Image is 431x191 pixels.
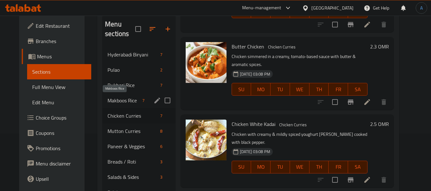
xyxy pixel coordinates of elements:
button: TU [271,161,290,173]
span: SU [234,162,249,172]
button: FR [329,161,348,173]
span: WE [293,162,307,172]
div: [GEOGRAPHIC_DATA] [311,4,353,11]
span: SA [351,162,365,172]
div: Salads & Sides3 [102,169,175,185]
span: WE [293,85,307,94]
span: 3 [158,159,165,165]
a: Full Menu View [27,79,91,95]
a: Edit menu item [363,98,371,106]
button: SU [232,161,251,173]
div: Chicken Curries7 [102,108,175,123]
button: TU [271,83,290,96]
button: SU [232,83,251,96]
span: Pulao [108,66,158,74]
span: Butter Chicken [232,42,264,51]
span: Edit Menu [32,99,86,106]
a: Branches [22,33,91,49]
div: items [140,97,147,104]
span: 2 [158,67,165,73]
a: Menu disclaimer [22,156,91,171]
button: TH [309,83,329,96]
span: 7 [140,98,147,104]
span: Hyderabadi Biryani [108,51,158,58]
img: Chicken White Kadai [186,120,227,160]
span: MO [254,162,268,172]
span: Chicken Curries [277,121,309,129]
div: Menu-management [242,4,281,12]
span: Salads & Sides [108,173,158,181]
span: 6 [158,143,165,150]
div: items [158,112,165,120]
span: 7 [158,52,165,58]
h2: Menu sections [105,19,135,39]
a: Choice Groups [22,110,91,125]
span: SU [234,85,249,94]
span: Breads / Roti [108,158,158,165]
span: Paneer & Veggies [108,143,158,150]
span: Choice Groups [36,114,86,121]
span: [DATE] 03:08 PM [237,71,273,77]
span: Select to update [328,173,342,187]
div: items [158,51,165,58]
a: Edit Menu [27,95,91,110]
span: Mutton Curries [108,127,158,135]
button: Branch-specific-item [343,17,358,32]
span: 3 [158,174,165,180]
span: SA [351,85,365,94]
span: Chicken Curries [108,112,158,120]
a: Edit menu item [363,21,371,28]
div: Makboos Rice7edit [102,93,175,108]
button: Branch-specific-item [343,172,358,187]
span: Chicken Curries [265,43,298,51]
span: 7 [158,113,165,119]
span: TU [273,85,287,94]
h6: 2.3 OMR [370,42,389,51]
div: Hyderabadi Biryani7 [102,47,175,62]
p: Chicken simmered in a creamy, tomato-based sauce with butter & aromatic spices. [232,53,368,69]
button: delete [376,172,391,187]
span: A [420,4,423,11]
p: Chicken with creamy & mildly spiced youghurt [PERSON_NAME] cooked with black pepper. [232,130,368,146]
span: [DATE] 03:08 PM [237,149,273,155]
span: Sections [32,68,86,76]
span: Branches [36,37,86,45]
a: Coupons [22,125,91,141]
button: MO [251,161,271,173]
span: 7 [158,82,165,88]
span: Upsell [36,175,86,183]
button: delete [376,17,391,32]
div: items [158,127,165,135]
span: MO [254,85,268,94]
button: MO [251,83,271,96]
button: SA [348,161,368,173]
span: Promotions [36,144,86,152]
span: 8 [158,128,165,134]
span: Select to update [328,95,342,109]
button: Branch-specific-item [343,94,358,110]
button: delete [376,94,391,110]
span: Bukhari Rice [108,81,158,89]
span: Full Menu View [32,83,86,91]
a: Promotions [22,141,91,156]
span: Coupons [36,129,86,137]
button: TH [309,161,329,173]
span: Chicken White Kadai [232,119,275,129]
button: Add section [160,21,175,37]
span: Select to update [328,18,342,31]
div: items [158,81,165,89]
span: Menu disclaimer [36,160,86,167]
button: WE [290,83,309,96]
div: Breads / Roti3 [102,154,175,169]
img: Butter Chicken [186,42,227,83]
div: items [158,158,165,165]
button: WE [290,161,309,173]
a: Sections [27,64,91,79]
